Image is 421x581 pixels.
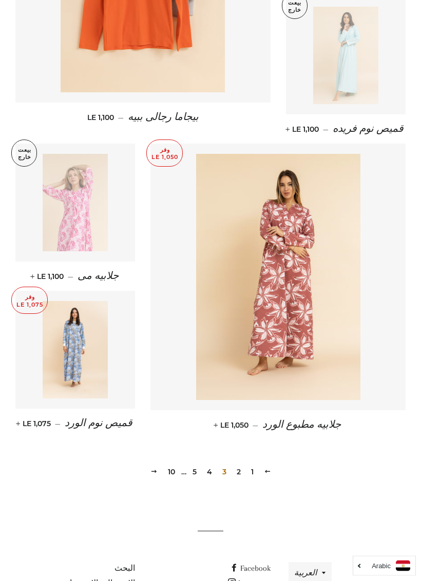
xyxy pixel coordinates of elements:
[247,465,258,480] a: 1
[12,288,47,314] p: وفر LE 1,075
[55,419,61,429] span: —
[216,421,248,430] span: LE 1,050
[164,465,179,480] a: 10
[323,125,329,134] span: —
[262,419,341,431] span: جلابيه مطبوع الورد
[118,113,124,123] span: —
[147,141,182,167] p: وفر LE 1,050
[358,560,410,571] a: Arabic
[68,272,73,282] span: —
[218,465,231,480] span: 3
[181,469,186,476] span: …
[203,465,216,480] a: 4
[333,124,404,135] span: قميص نوم فريده
[12,141,36,167] p: بيعت خارج
[15,409,135,438] a: قميص نوم الورد — LE 1,075
[233,465,245,480] a: 2
[253,421,258,430] span: —
[65,418,132,429] span: قميص نوم الورد
[288,125,319,134] span: LE 1,100
[128,112,199,123] span: بيجاما رجالى ببيه
[150,411,406,440] a: جلابيه مطبوع الورد — LE 1,050
[78,271,119,282] span: جلابيه مى
[230,564,271,573] a: Facebook
[87,113,114,123] span: LE 1,100
[114,564,135,573] a: البحث
[18,419,51,429] span: LE 1,075
[32,272,64,282] span: LE 1,100
[286,115,406,144] a: قميص نوم فريده — LE 1,100
[372,563,391,569] i: Arabic
[188,465,201,480] a: 5
[15,103,271,132] a: بيجاما رجالى ببيه — LE 1,100
[15,262,135,291] a: جلابيه مى — LE 1,100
